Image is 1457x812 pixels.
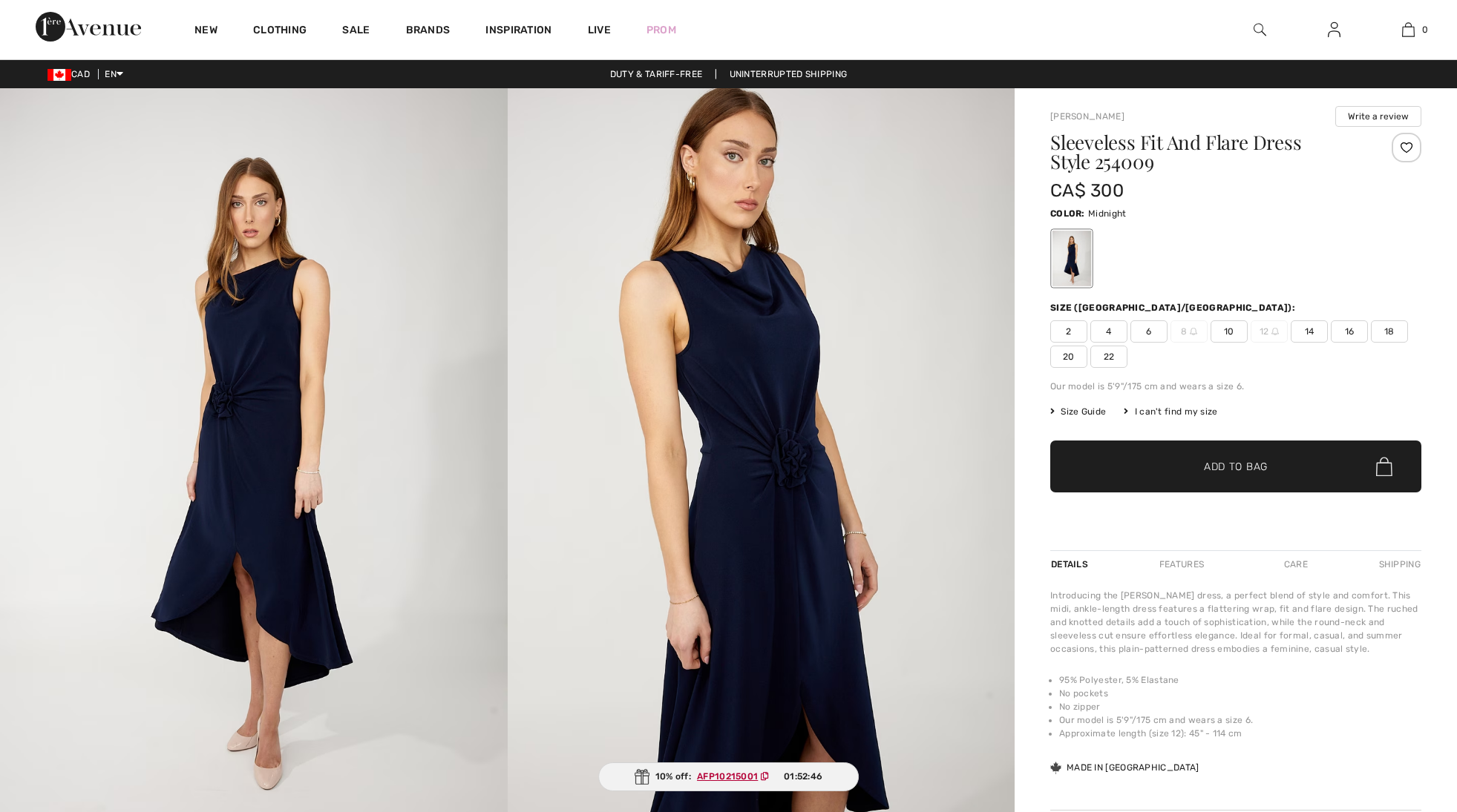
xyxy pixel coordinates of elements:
[1190,328,1197,335] img: ring-m.svg
[1050,589,1421,656] div: Introducing the [PERSON_NAME] dress, a perfect blend of style and comfort. This midi, ankle-lengt...
[1372,21,1444,39] a: 0
[1130,320,1168,343] span: 6
[1251,320,1288,343] span: 12
[1050,320,1087,343] span: 2
[1050,440,1421,492] button: Add to Bag
[1050,761,1199,774] div: Made in [GEOGRAPHIC_DATA]
[1211,320,1248,343] span: 10
[48,69,71,81] img: Canadian Dollar
[1402,21,1415,39] img: My Bag
[635,769,649,785] img: Gift.svg
[1088,208,1126,219] span: Midnight
[1059,673,1421,687] li: 95% Polyester, 5% Elastane
[1271,551,1320,578] div: Care
[1052,231,1091,286] div: Midnight
[406,24,451,39] a: Brands
[1050,133,1360,171] h1: Sleeveless Fit And Flare Dress Style 254009
[1090,320,1127,343] span: 4
[697,771,758,782] ins: AFP10215001
[1147,551,1217,578] div: Features
[588,22,611,38] a: Live
[1050,301,1298,314] div: Size ([GEOGRAPHIC_DATA]/[GEOGRAPHIC_DATA]):
[485,24,551,39] span: Inspiration
[1059,713,1421,727] li: Our model is 5'9"/175 cm and wears a size 6.
[646,22,676,38] a: Prom
[1050,380,1421,393] div: Our model is 5'9"/175 cm and wears a size 6.
[598,762,860,791] div: 10% off:
[1050,405,1106,418] span: Size Guide
[1331,320,1368,343] span: 16
[1375,551,1421,578] div: Shipping
[105,69,123,79] span: EN
[1050,180,1124,201] span: CA$ 300
[784,770,822,783] span: 01:52:46
[1204,459,1268,475] span: Add to Bag
[1254,21,1266,39] img: search the website
[1059,687,1421,700] li: No pockets
[1371,320,1408,343] span: 18
[1335,106,1421,127] button: Write a review
[1316,21,1352,39] a: Sign In
[1291,320,1328,343] span: 14
[1376,457,1392,476] img: Bag.svg
[48,69,96,79] span: CAD
[1050,111,1124,122] a: [PERSON_NAME]
[1170,320,1208,343] span: 8
[1328,21,1340,39] img: My Info
[1050,346,1087,368] span: 20
[1422,23,1428,36] span: 0
[1124,405,1217,418] div: I can't find my size
[1050,551,1092,578] div: Details
[342,24,370,39] a: Sale
[1059,700,1421,713] li: No zipper
[1050,208,1085,219] span: Color:
[1090,346,1127,368] span: 22
[1059,727,1421,740] li: Approximate length (size 12): 45" - 114 cm
[36,12,141,42] img: 1ère Avenue
[253,24,307,39] a: Clothing
[1271,328,1279,335] img: ring-m.svg
[194,24,217,39] a: New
